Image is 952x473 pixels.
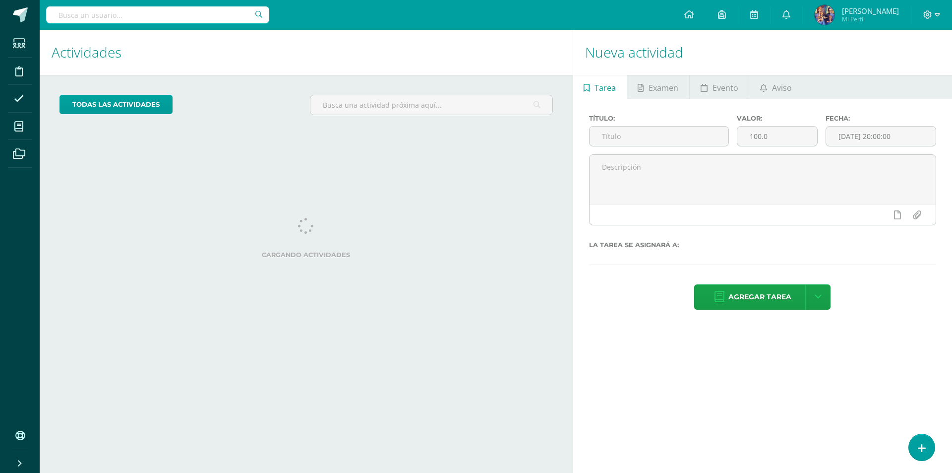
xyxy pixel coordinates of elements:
[842,15,899,23] span: Mi Perfil
[590,127,728,146] input: Título
[59,95,173,114] a: todas las Actividades
[772,76,792,100] span: Aviso
[573,75,627,99] a: Tarea
[728,285,791,309] span: Agregar tarea
[690,75,749,99] a: Evento
[310,95,552,115] input: Busca una actividad próxima aquí...
[749,75,802,99] a: Aviso
[815,5,834,25] img: 7bd55ac0c36ce47889d24abe3c1e3425.png
[713,76,738,100] span: Evento
[595,76,616,100] span: Tarea
[627,75,689,99] a: Examen
[46,6,269,23] input: Busca un usuario...
[842,6,899,16] span: [PERSON_NAME]
[826,115,936,122] label: Fecha:
[589,241,936,249] label: La tarea se asignará a:
[589,115,729,122] label: Título:
[737,127,817,146] input: Puntos máximos
[826,127,936,146] input: Fecha de entrega
[585,30,940,75] h1: Nueva actividad
[737,115,818,122] label: Valor:
[52,30,561,75] h1: Actividades
[59,251,553,259] label: Cargando actividades
[649,76,678,100] span: Examen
